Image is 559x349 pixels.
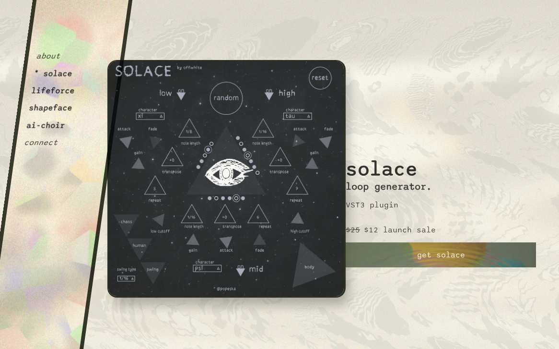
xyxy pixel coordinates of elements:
[26,120,66,130] button: ai-choir
[35,51,61,61] button: about
[346,242,536,267] a: get solace
[23,138,58,147] button: connect
[33,69,73,78] button: * solace
[28,103,73,113] button: shapeface
[107,60,346,298] img: solace.0d278a0e.png
[364,225,436,235] p: $12 launch sale
[31,86,75,96] button: lifeforce
[346,200,398,210] p: VST3 plugin
[346,82,418,181] h2: solace
[346,225,360,235] p: $25
[346,181,432,193] h3: loop generator.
